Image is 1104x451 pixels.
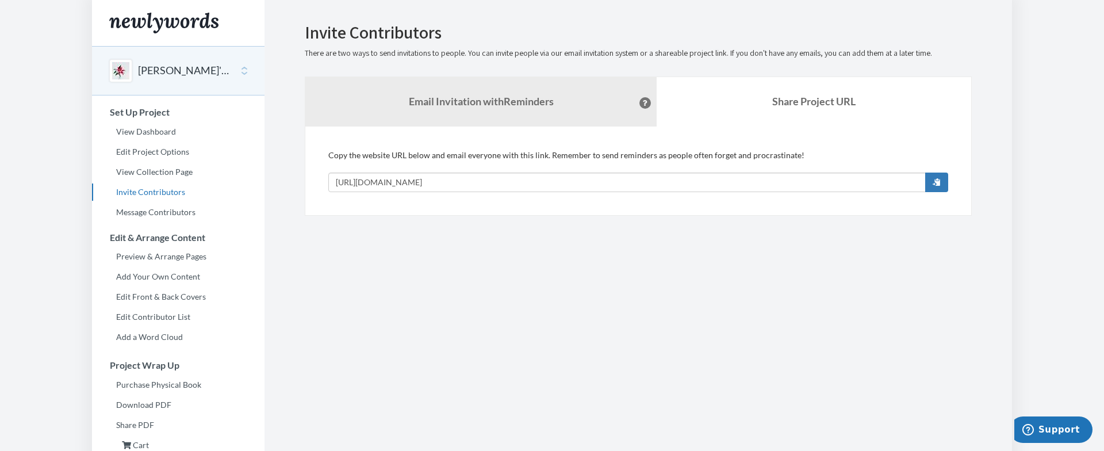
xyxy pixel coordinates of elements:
[92,268,264,285] a: Add Your Own Content
[92,376,264,393] a: Purchase Physical Book
[93,360,264,370] h3: Project Wrap Up
[92,328,264,346] a: Add a Word Cloud
[92,308,264,326] a: Edit Contributor List
[328,150,948,192] div: Copy the website URL below and email everyone with this link. Remember to send reminders as peopl...
[92,248,264,265] a: Preview & Arrange Pages
[305,48,972,59] p: There are two ways to send invitations to people. You can invite people via our email invitation ...
[1014,416,1092,445] iframe: Opens a widget where you can chat to one of our agents
[92,143,264,160] a: Edit Project Options
[92,204,264,221] a: Message Contributors
[92,184,264,201] a: Invite Contributors
[772,95,856,108] b: Share Project URL
[305,23,972,42] h2: Invite Contributors
[92,396,264,414] a: Download PDF
[92,163,264,181] a: View Collection Page
[92,123,264,140] a: View Dashboard
[92,288,264,305] a: Edit Front & Back Covers
[409,95,554,108] strong: Email Invitation with Reminders
[93,232,264,243] h3: Edit & Arrange Content
[138,63,231,78] button: [PERSON_NAME]'s 40th Birthday
[93,107,264,117] h3: Set Up Project
[133,440,149,450] span: Cart
[109,13,218,33] img: Newlywords logo
[92,416,264,434] a: Share PDF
